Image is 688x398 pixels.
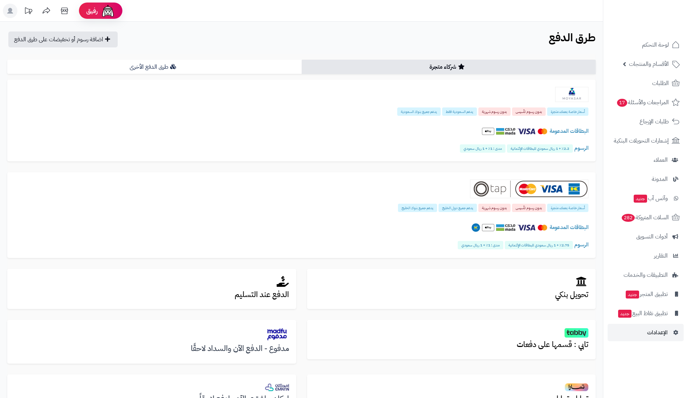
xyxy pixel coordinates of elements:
span: بدون رسوم تأسيس [512,204,546,212]
span: تطبيق المتجر [625,289,668,299]
span: وآتس آب [633,193,668,203]
span: الأقسام والمنتجات [629,59,669,69]
a: تطبيق نقاط البيعجديد [608,305,684,322]
img: logo-2.png [639,11,681,26]
a: تطبيق المتجرجديد [608,285,684,303]
a: الإعدادات [608,324,684,341]
span: 282 [621,213,635,222]
img: Tap [470,179,588,198]
a: لوحة التحكم [608,36,684,54]
a: Moyasar أسعار خاصة بعملاء متجرة بدون رسوم تأسيس بدون رسوم شهرية يدعم السعودية فقط يدعم جميع بنوك ... [7,80,596,161]
span: الإعدادات [647,327,668,338]
a: الطلبات [608,75,684,92]
span: يدعم جميع دول الخليج [439,204,477,212]
img: Moyasar [555,87,588,102]
span: التقارير [654,251,668,261]
span: 2.2٪ + 1 ريال سعودي للبطاقات الإئتمانية [507,144,573,153]
span: بدون رسوم تأسيس [512,107,546,116]
a: الدفع عند التسليم [7,269,296,309]
img: tamarapay.png [565,383,588,391]
span: البطاقات المدعومة [550,127,588,135]
img: madfu.png [265,327,289,341]
span: أدوات التسويق [636,232,668,242]
a: التقارير [608,247,684,264]
span: جديد [634,195,647,203]
span: يدعم السعودية فقط [442,107,477,116]
span: طلبات الإرجاع [639,117,669,127]
span: إشعارات التحويلات البنكية [614,136,669,146]
span: لوحة التحكم [642,40,669,50]
span: مدى : 1٪ + 1 ريال سعودي [458,241,503,249]
a: تحويل بنكي [307,269,596,309]
a: السلات المتروكة282 [608,209,684,226]
span: الطلبات [652,78,669,88]
a: أدوات التسويق [608,228,684,245]
h3: تابي : قسمها على دفعات [314,340,589,349]
a: التطبيقات والخدمات [608,266,684,284]
span: أسعار خاصة بعملاء متجرة [547,204,588,212]
span: التطبيقات والخدمات [624,270,668,280]
a: تابي : قسمها على دفعات [307,320,596,359]
a: العملاء [608,151,684,169]
span: 17 [617,98,628,107]
a: المدونة [608,170,684,188]
span: بدون رسوم شهرية [478,204,511,212]
h3: الدفع عند التسليم [14,291,289,299]
span: بدون رسوم شهرية [478,107,511,116]
a: Tap أسعار خاصة بعملاء متجرة بدون رسوم تأسيس بدون رسوم شهرية يدعم جميع دول الخليج يدعم جميع بنوك ا... [7,172,596,258]
b: طرق الدفع [549,29,596,46]
span: الرسوم [574,241,588,249]
a: طرق الدفع الأخرى [7,60,302,74]
span: يدعم جميع بنوك السعودية [397,107,441,116]
a: وآتس آبجديد [608,190,684,207]
a: المراجعات والأسئلة17 [608,94,684,111]
a: اضافة رسوم أو تخفيضات على طرق الدفع [8,31,118,47]
span: يدعم جميع بنوك الخليج [398,204,437,212]
a: طلبات الإرجاع [608,113,684,130]
span: العملاء [654,155,668,165]
img: emkan_bnpl.png [265,384,289,391]
span: السلات المتروكة [621,212,669,223]
a: إشعارات التحويلات البنكية [608,132,684,149]
span: مدى : 1٪ + 1 ريال سعودي [460,144,505,153]
span: جديد [618,310,632,318]
a: شركاء متجرة [302,60,596,74]
img: ai-face.png [101,4,115,18]
span: رفيق [86,7,98,15]
span: 2.75٪ + 1 ريال سعودي للبطاقات الإئتمانية [505,241,573,249]
span: الرسوم [574,144,588,152]
span: المراجعات والأسئلة [616,97,669,107]
h3: مدفوع - الدفع الآن والسداد لاحقًا [14,344,289,353]
span: المدونة [652,174,668,184]
span: تطبيق نقاط البيع [617,308,668,318]
span: جديد [626,291,639,298]
span: أسعار خاصة بعملاء متجرة [547,107,588,116]
a: تحديثات المنصة [19,4,37,20]
span: البطاقات المدعومة [550,223,588,231]
img: tabby.png [565,328,588,338]
h3: تحويل بنكي [314,291,589,299]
